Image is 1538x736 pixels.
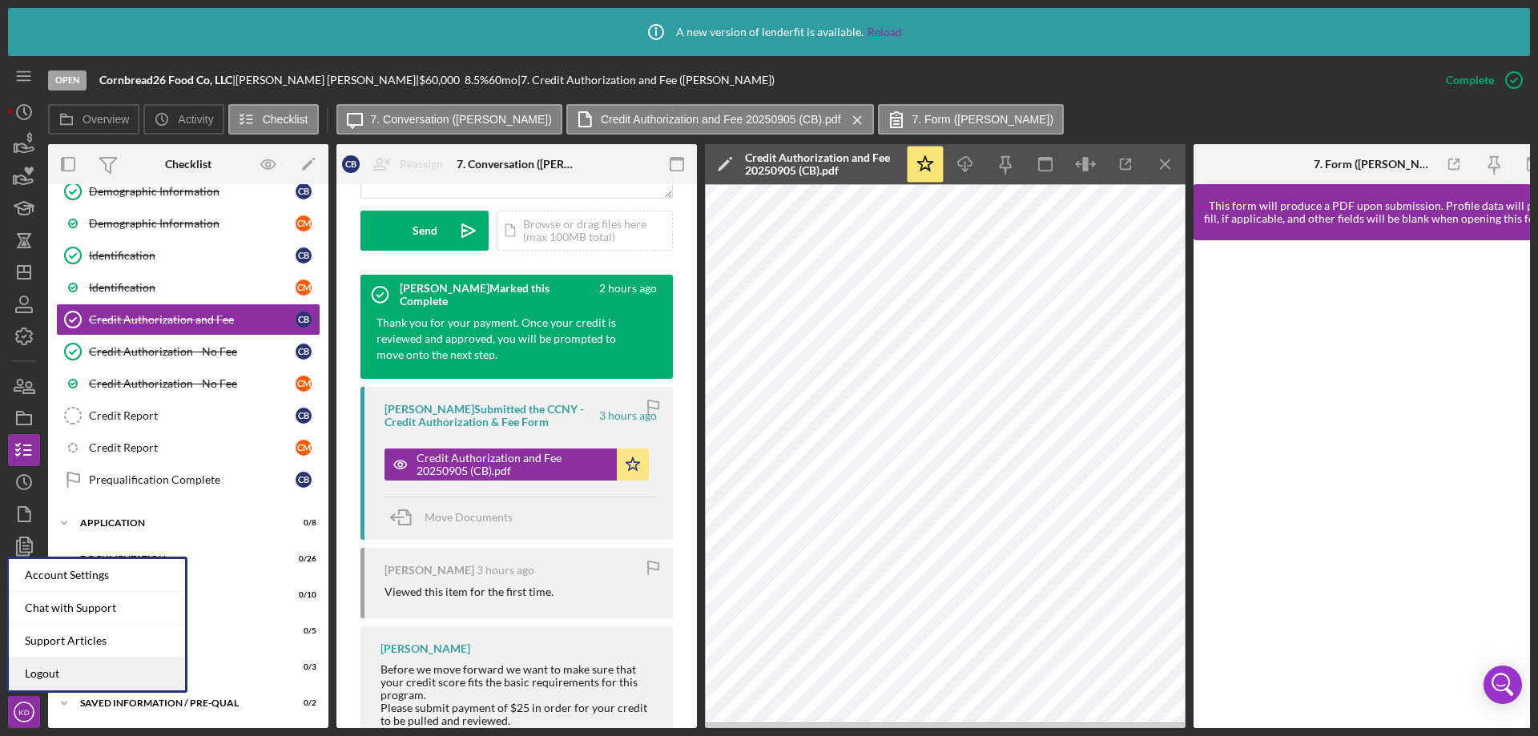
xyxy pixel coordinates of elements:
[380,642,470,655] div: [PERSON_NAME]
[296,247,312,263] div: C B
[384,585,554,598] div: Viewed this item for the first time.
[384,564,474,577] div: [PERSON_NAME]
[9,625,185,658] a: Support Articles
[1484,666,1522,704] div: Open Intercom Messenger
[288,698,316,708] div: 0 / 2
[419,73,460,86] span: $60,000
[334,148,459,180] button: CBReassign
[417,452,609,477] div: Credit Authorization and Fee 20250905 (CB).pdf
[89,473,296,486] div: Prequalification Complete
[566,104,874,135] button: Credit Authorization and Fee 20250905 (CB).pdf
[1446,64,1494,96] div: Complete
[296,280,312,296] div: C M
[400,148,443,180] div: Reassign
[912,113,1054,126] label: 7. Form ([PERSON_NAME])
[413,211,437,251] div: Send
[376,315,641,363] div: Thank you for your payment. Once your credit is reviewed and approved, you will be prompted to mo...
[380,702,657,727] div: Please submit payment of $25 in order for your credit to be pulled and reviewed.
[868,26,902,38] a: Reload
[296,344,312,360] div: C B
[48,104,139,135] button: Overview
[457,158,577,171] div: 7. Conversation ([PERSON_NAME])
[56,368,320,400] a: Credit Authorization - No FeeCM
[288,518,316,528] div: 0 / 8
[288,662,316,672] div: 0 / 3
[1430,64,1530,96] button: Complete
[99,73,232,86] b: Cornbread26 Food Co, LLC
[517,74,775,86] div: | 7. Credit Authorization and Fee ([PERSON_NAME])
[342,155,360,173] div: C B
[178,113,213,126] label: Activity
[878,104,1065,135] button: 7. Form ([PERSON_NAME])
[56,271,320,304] a: IdentificationCM
[56,464,320,496] a: Prequalification CompleteCB
[336,104,562,135] button: 7. Conversation ([PERSON_NAME])
[56,304,320,336] a: Credit Authorization and FeeCB
[360,211,489,251] button: Send
[89,281,296,294] div: Identification
[601,113,841,126] label: Credit Authorization and Fee 20250905 (CB).pdf
[89,377,296,390] div: Credit Authorization - No Fee
[165,158,211,171] div: Checklist
[236,74,419,86] div: [PERSON_NAME] [PERSON_NAME] |
[56,207,320,239] a: Demographic InformationCM
[288,554,316,564] div: 0 / 26
[371,113,552,126] label: 7. Conversation ([PERSON_NAME])
[288,590,316,600] div: 0 / 10
[384,497,529,537] button: Move Documents
[89,409,296,422] div: Credit Report
[1314,158,1434,171] div: 7. Form ([PERSON_NAME])
[296,312,312,328] div: C B
[296,440,312,456] div: C M
[89,345,296,358] div: Credit Authorization - No Fee
[83,113,129,126] label: Overview
[465,74,489,86] div: 8.5 %
[9,559,185,592] div: Account Settings
[48,70,87,90] div: Open
[89,185,296,198] div: Demographic Information
[56,432,320,464] a: Credit ReportCM
[99,74,236,86] div: |
[143,104,223,135] button: Activity
[9,592,185,625] div: Chat with Support
[8,696,40,728] button: KD
[477,564,534,577] time: 2025-09-05 13:48
[599,282,657,308] time: 2025-09-05 14:59
[489,74,517,86] div: 60 mo
[89,441,296,454] div: Credit Report
[80,518,276,528] div: Application
[296,472,312,488] div: C B
[425,510,513,524] span: Move Documents
[89,313,296,326] div: Credit Authorization and Fee
[296,376,312,392] div: C M
[56,239,320,271] a: IdentificationCB
[288,626,316,636] div: 0 / 5
[745,151,897,177] div: Credit Authorization and Fee 20250905 (CB).pdf
[56,336,320,368] a: Credit Authorization - No FeeCB
[400,282,597,308] div: [PERSON_NAME] Marked this Complete
[296,408,312,424] div: C B
[9,658,185,690] a: Logout
[636,12,902,52] div: A new version of lenderfit is available.
[296,215,312,231] div: C M
[263,113,308,126] label: Checklist
[80,698,276,708] div: Saved Information / Pre-Qual
[89,249,296,262] div: Identification
[18,708,29,717] text: KD
[599,409,657,422] time: 2025-09-05 13:58
[384,403,597,428] div: [PERSON_NAME] Submitted the CCNY - Credit Authorization & Fee Form
[384,448,649,481] button: Credit Authorization and Fee 20250905 (CB).pdf
[380,663,657,702] div: Before we move forward we want to make sure that your credit score fits the basic requirements fo...
[56,175,320,207] a: Demographic InformationCB
[228,104,319,135] button: Checklist
[296,183,312,199] div: C B
[80,554,276,564] div: Documentation
[56,400,320,432] a: Credit ReportCB
[89,217,296,230] div: Demographic Information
